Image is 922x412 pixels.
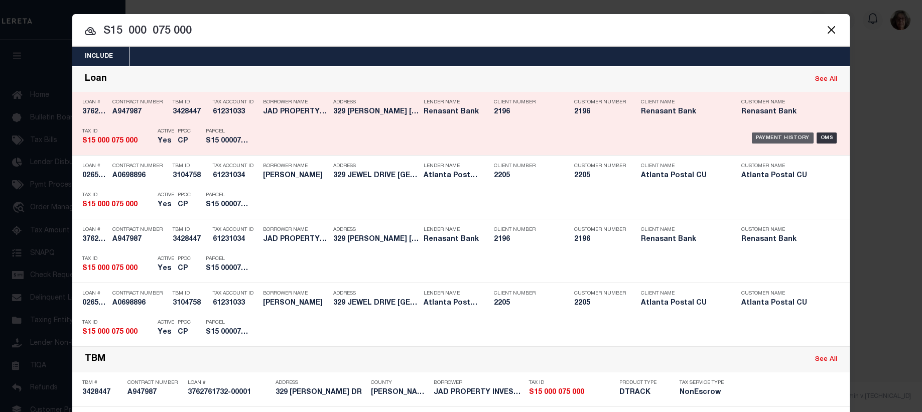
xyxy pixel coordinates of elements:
[158,320,174,326] p: Active
[85,354,105,365] div: TBM
[333,227,419,233] p: Address
[206,328,251,337] h5: S15 000075 000
[112,291,168,297] p: Contract Number
[424,235,479,244] h5: Renasant Bank
[82,172,107,180] h5: 0265290
[741,163,827,169] p: Customer Name
[213,172,258,180] h5: 61231034
[641,227,726,233] p: Client Name
[574,172,624,180] h5: 2205
[173,99,208,105] p: TBM ID
[178,256,191,262] p: PPCC
[213,227,258,233] p: Tax Account ID
[276,380,366,386] p: Address
[178,192,191,198] p: PPCC
[206,320,251,326] p: Parcel
[424,99,479,105] p: Lender Name
[82,138,138,145] strong: S15 000 075 000
[158,128,174,134] p: Active
[574,99,626,105] p: Customer Number
[434,388,524,397] h5: JAD PROPERTY INVESTMENTS
[817,132,837,144] div: OMS
[82,227,107,233] p: Loan #
[494,299,559,308] h5: 2205
[173,299,208,308] h5: 3104758
[494,235,559,244] h5: 2196
[206,128,251,134] p: Parcel
[112,227,168,233] p: Contract Number
[112,172,168,180] h5: A0698896
[263,172,328,180] h5: BETTY MURRAY
[173,108,208,116] h5: 3428447
[173,235,208,244] h5: 3428447
[112,235,168,244] h5: A947987
[263,227,328,233] p: Borrower Name
[333,99,419,105] p: Address
[173,291,208,297] p: TBM ID
[82,329,138,336] strong: S15 000 075 000
[82,291,107,297] p: Loan #
[158,137,173,146] h5: Yes
[424,299,479,308] h5: Atlanta Postal CU
[619,380,665,386] p: Product Type
[815,356,837,363] a: See All
[741,299,827,308] h5: Atlanta Postal CU
[641,291,726,297] p: Client Name
[213,299,258,308] h5: 61231033
[82,380,122,386] p: TBM #
[178,264,191,273] h5: CP
[263,291,328,297] p: Borrower Name
[741,235,827,244] h5: Renasant Bank
[158,256,174,262] p: Active
[82,201,138,208] strong: S15 000 075 000
[127,388,183,397] h5: A947987
[158,192,174,198] p: Active
[529,389,584,396] strong: S15 000 075 000
[494,108,559,116] h5: 2196
[641,299,726,308] h5: Atlanta Postal CU
[424,291,479,297] p: Lender Name
[82,99,107,105] p: Loan #
[815,76,837,83] a: See All
[529,380,614,386] p: Tax ID
[641,108,726,116] h5: Renasant Bank
[641,235,726,244] h5: Renasant Bank
[741,227,827,233] p: Customer Name
[178,201,191,209] h5: CP
[263,99,328,105] p: Borrower Name
[263,163,328,169] p: Borrower Name
[641,172,726,180] h5: Atlanta Postal CU
[82,388,122,397] h5: 3428447
[333,172,419,180] h5: 329 JEWEL DRIVE STATESBORO GA...
[206,264,251,273] h5: S15 000075 000
[574,163,626,169] p: Customer Number
[494,99,559,105] p: Client Number
[82,264,153,273] h5: S15 000 075 000
[112,108,168,116] h5: A947987
[574,108,624,116] h5: 2196
[263,235,328,244] h5: JAD PROPERTY INVESTMENTS
[112,99,168,105] p: Contract Number
[82,192,153,198] p: Tax ID
[494,172,559,180] h5: 2205
[206,256,251,262] p: Parcel
[574,227,626,233] p: Customer Number
[529,388,614,397] h5: S15 000 075 000
[206,192,251,198] p: Parcel
[574,235,624,244] h5: 2196
[424,227,479,233] p: Lender Name
[680,380,730,386] p: Tax Service Type
[213,163,258,169] p: Tax Account ID
[158,264,173,273] h5: Yes
[574,291,626,297] p: Customer Number
[82,299,107,308] h5: 0265290
[434,380,524,386] p: Borrower
[82,256,153,262] p: Tax ID
[82,128,153,134] p: Tax ID
[333,291,419,297] p: Address
[641,163,726,169] p: Client Name
[424,163,479,169] p: Lender Name
[178,320,191,326] p: PPCC
[173,163,208,169] p: TBM ID
[574,299,624,308] h5: 2205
